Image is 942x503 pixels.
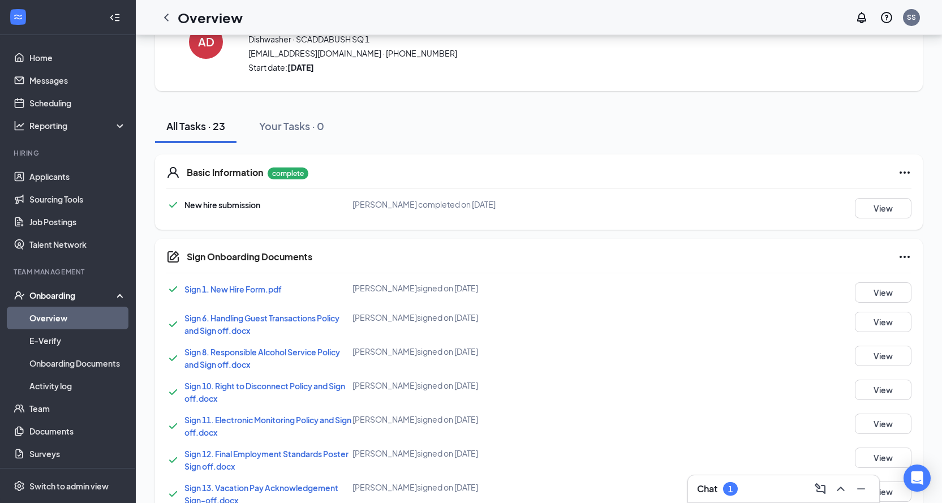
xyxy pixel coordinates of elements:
button: View [855,346,911,366]
div: Switch to admin view [29,480,109,492]
svg: Checkmark [166,453,180,467]
span: [PERSON_NAME] completed on [DATE] [352,199,496,209]
div: [PERSON_NAME] signed on [DATE] [352,481,601,493]
a: Overview [29,307,126,329]
span: Start date: [248,62,775,73]
div: Hiring [14,148,124,158]
button: View [855,198,911,218]
div: [PERSON_NAME] signed on [DATE] [352,346,601,357]
svg: UserCheck [14,290,25,301]
svg: ChevronUp [834,482,848,496]
svg: Notifications [855,11,868,24]
div: [PERSON_NAME] signed on [DATE] [352,380,601,391]
svg: QuestionInfo [880,11,893,24]
svg: ComposeMessage [814,482,827,496]
svg: Checkmark [166,198,180,212]
div: [PERSON_NAME] signed on [DATE] [352,282,601,294]
span: New hire submission [184,200,260,210]
div: Reporting [29,120,127,131]
a: Scheduling [29,92,126,114]
span: [EMAIL_ADDRESS][DOMAIN_NAME] · [PHONE_NUMBER] [248,48,775,59]
svg: Checkmark [166,317,180,331]
svg: Collapse [109,12,121,23]
button: View [855,380,911,400]
p: complete [268,167,308,179]
button: ChevronUp [832,480,850,498]
div: Team Management [14,267,124,277]
div: 1 [728,484,733,494]
div: [PERSON_NAME] signed on [DATE] [352,414,601,425]
a: Talent Network [29,233,126,256]
h3: Chat [697,483,717,495]
button: ComposeMessage [811,480,829,498]
a: E-Verify [29,329,126,352]
a: Sign 1. New Hire Form.pdf [184,284,282,294]
button: View [855,282,911,303]
a: Sign 12. Final Employment Standards Poster Sign off.docx [184,449,349,471]
svg: Checkmark [166,351,180,365]
a: Sign 10. Right to Disconnect Policy and Sign off.docx [184,381,345,403]
a: Documents [29,420,126,442]
a: Activity log [29,375,126,397]
div: SS [907,12,916,22]
button: View [855,312,911,332]
a: Surveys [29,442,126,465]
span: Dishwasher · SCADDABUSH SQ 1 [248,33,775,45]
h5: Sign Onboarding Documents [187,251,312,263]
a: Home [29,46,126,69]
a: Sourcing Tools [29,188,126,210]
a: Sign 11. Electronic Monitoring Policy and Sign off.docx [184,415,351,437]
a: Team [29,397,126,420]
svg: ChevronLeft [160,11,173,24]
svg: WorkstreamLogo [12,11,24,23]
svg: Minimize [854,482,868,496]
svg: Checkmark [166,282,180,296]
div: Onboarding [29,290,117,301]
svg: Checkmark [166,385,180,399]
button: View [855,481,911,502]
a: Applicants [29,165,126,188]
button: Minimize [852,480,870,498]
button: View [855,448,911,468]
svg: Checkmark [166,419,180,433]
h4: AD [198,38,214,46]
svg: CompanyDocumentIcon [166,250,180,264]
a: Onboarding Documents [29,352,126,375]
button: View [855,414,911,434]
a: Sign 6. Handling Guest Transactions Policy and Sign off.docx [184,313,339,336]
svg: Analysis [14,120,25,131]
button: AD [178,10,234,73]
svg: Settings [14,480,25,492]
div: [PERSON_NAME] signed on [DATE] [352,448,601,459]
a: Job Postings [29,210,126,233]
svg: Ellipses [898,166,911,179]
strong: [DATE] [287,62,314,72]
h1: Overview [178,8,243,27]
svg: User [166,166,180,179]
a: Messages [29,69,126,92]
h5: Basic Information [187,166,263,179]
div: [PERSON_NAME] signed on [DATE] [352,312,601,323]
div: Your Tasks · 0 [259,119,324,133]
div: All Tasks · 23 [166,119,225,133]
svg: Ellipses [898,250,911,264]
svg: Checkmark [166,487,180,501]
div: Open Intercom Messenger [904,465,931,492]
a: Sign 8. Responsible Alcohol Service Policy and Sign off.docx [184,347,340,369]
